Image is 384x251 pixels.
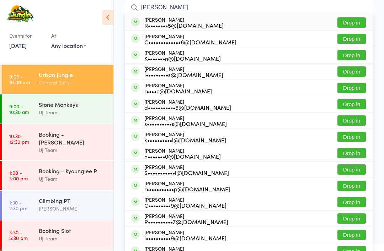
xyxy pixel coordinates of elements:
[144,235,226,241] div: l••••••••••9@[DOMAIN_NAME]
[337,148,366,158] button: Drop in
[337,50,366,60] button: Drop in
[337,164,366,175] button: Drop in
[9,200,27,211] time: 1:30 - 2:30 pm
[39,71,107,78] div: Urban Jungle
[144,17,224,28] div: [PERSON_NAME]
[337,115,366,126] button: Drop in
[2,94,113,124] a: 9:00 -10:30 amStone MonkeysUJ Team
[144,99,231,110] div: [PERSON_NAME]
[9,229,28,241] time: 3:30 - 5:30 pm
[9,30,44,42] div: Events for
[337,132,366,142] button: Drop in
[144,153,221,159] div: n•••••••0@[DOMAIN_NAME]
[337,34,366,44] button: Drop in
[144,170,229,175] div: S•••••••••••l@[DOMAIN_NAME]
[144,39,236,45] div: C•••••••••••••6@[DOMAIN_NAME]
[51,42,86,49] div: Any location
[39,100,107,108] div: Stone Monkeys
[144,55,221,61] div: K•••••••n@[DOMAIN_NAME]
[144,219,228,224] div: P••••••••••7@[DOMAIN_NAME]
[39,175,107,183] div: UJ Team
[39,108,107,116] div: UJ Team
[39,130,107,146] div: Booking - [PERSON_NAME]
[51,30,86,42] div: At
[39,167,107,175] div: Booking - Kyounglee P
[9,133,29,144] time: 10:30 - 12:30 pm
[2,65,113,94] a: 9:00 -10:00 pmUrban JungleGeneral Entry
[9,42,27,49] a: [DATE]
[9,73,30,85] time: 9:00 - 10:00 pm
[144,148,221,159] div: [PERSON_NAME]
[144,121,227,126] div: s••••••••••s@[DOMAIN_NAME]
[144,50,221,61] div: [PERSON_NAME]
[39,227,107,234] div: Booking Slot
[39,197,107,204] div: Climbing PT
[144,180,230,192] div: [PERSON_NAME]
[144,186,230,192] div: r•••••••••••p@[DOMAIN_NAME]
[337,83,366,93] button: Drop in
[337,99,366,109] button: Drop in
[144,202,226,208] div: C•••••••••9@[DOMAIN_NAME]
[2,220,113,250] a: 3:30 -5:30 pmBooking SlotUJ Team
[144,115,227,126] div: [PERSON_NAME]
[144,164,229,175] div: [PERSON_NAME]
[144,66,223,77] div: [PERSON_NAME]
[2,191,113,220] a: 1:30 -2:30 pmClimbing PT[PERSON_NAME]
[2,124,113,160] a: 10:30 -12:30 pmBooking - [PERSON_NAME]UJ Team
[337,181,366,191] button: Drop in
[9,170,28,181] time: 1:00 - 3:00 pm
[144,33,236,45] div: [PERSON_NAME]
[7,5,34,23] img: Urban Jungle Indoor Rock Climbing
[144,104,231,110] div: d•••••••••••5@[DOMAIN_NAME]
[144,229,226,241] div: [PERSON_NAME]
[144,82,212,94] div: [PERSON_NAME]
[337,230,366,240] button: Drop in
[2,161,113,190] a: 1:00 -3:00 pmBooking - Kyounglee PUJ Team
[337,17,366,28] button: Drop in
[144,72,223,77] div: l•••••••••s@[DOMAIN_NAME]
[39,78,107,87] div: General Entry
[144,197,226,208] div: [PERSON_NAME]
[337,197,366,207] button: Drop in
[144,213,228,224] div: [PERSON_NAME]
[39,204,107,213] div: [PERSON_NAME]
[337,213,366,224] button: Drop in
[9,103,29,115] time: 9:00 - 10:30 am
[144,137,226,143] div: k••••••••••l@[DOMAIN_NAME]
[144,22,224,28] div: R••••••••5@[DOMAIN_NAME]
[39,146,107,154] div: UJ Team
[144,88,212,94] div: r••••c@[DOMAIN_NAME]
[39,234,107,242] div: UJ Team
[144,131,226,143] div: [PERSON_NAME]
[337,66,366,77] button: Drop in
